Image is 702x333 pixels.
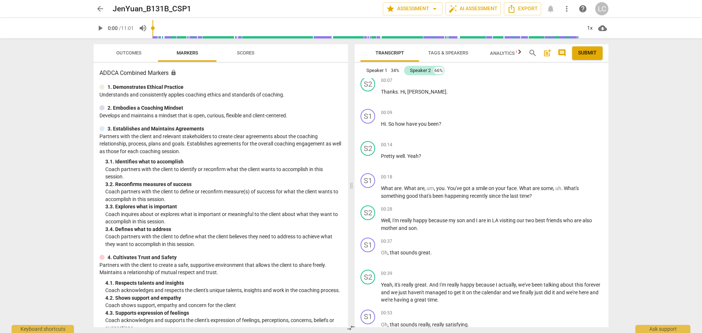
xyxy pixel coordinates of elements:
p: 1. Demonstrates Ethical Practice [107,83,184,91]
span: also [582,217,592,223]
span: . [561,185,564,191]
div: Speaker 1 [366,67,387,74]
span: 00:09 [381,110,392,116]
span: 00:53 [381,310,392,316]
span: have [406,121,418,127]
span: sounds [400,250,418,256]
span: on [488,185,495,191]
span: recently [470,193,489,199]
span: really [418,322,430,328]
button: Add summary [541,47,553,59]
span: arrow_back [96,4,105,13]
span: finally [520,290,535,295]
span: well [396,153,405,159]
div: 3. 1. Identifies what to accomplish [105,158,342,166]
span: , [553,185,555,191]
span: . [437,297,439,303]
p: 4. Cultivates Trust and Safety [107,254,177,261]
span: your [495,185,507,191]
span: You've [447,185,463,191]
div: Change speaker [361,205,375,220]
span: about [560,282,575,288]
span: a [410,297,414,303]
div: Change speaker [361,77,375,91]
span: 00:18 [381,174,392,180]
span: happy [413,217,429,223]
span: Outcomes [116,50,141,56]
span: . [398,89,400,95]
div: Change speaker [361,310,375,324]
p: Coach inquires about or explores what is important or meaningful to the client about what they wa... [105,211,342,226]
span: and [466,217,476,223]
p: Understands and consistently applies coaching ethics and standards of coaching. [99,91,342,99]
span: star [386,4,395,13]
span: , [388,322,390,328]
span: 00:28 [381,206,392,212]
span: been [428,121,439,127]
span: our [517,217,525,223]
span: arrow_drop_down [430,4,439,13]
p: Coach acknowledges and supports the client's expression of feelings, perceptions, concerns, belie... [105,317,342,332]
span: great [414,297,427,303]
span: are [532,185,541,191]
span: Thanks [381,89,398,95]
span: ? [439,121,441,127]
div: 4. 1. Respects talents and insights [105,279,342,287]
span: I'm [439,282,447,288]
button: Assessment [383,2,442,15]
div: 3. 4. Defines what to address [105,226,342,233]
span: and [556,290,566,295]
span: What's [564,185,579,191]
span: Yeah [381,282,392,288]
span: Filler word [381,250,388,256]
p: 2. Embodies a Coaching Mindset [107,104,183,112]
span: and [381,290,391,295]
span: . [468,322,469,328]
div: Change speaker [361,173,375,188]
span: , [434,185,436,191]
span: , [516,282,518,288]
span: it's [395,282,401,288]
span: auto_fix_high [449,4,457,13]
span: who [563,217,574,223]
button: Please Do Not Submit until your Assessment is Complete [572,46,603,60]
span: are [574,217,582,223]
div: Change speaker [361,270,375,284]
span: And [429,282,439,288]
span: and [399,225,408,231]
span: Scores [237,50,254,56]
span: really [432,322,445,328]
div: LC [595,2,608,15]
span: time [520,193,529,199]
div: Change speaker [361,141,375,156]
span: managed [425,290,448,295]
span: in [487,217,492,223]
span: Well [381,217,390,223]
span: . [386,121,388,127]
span: having [394,297,410,303]
button: Search [527,47,539,59]
span: we're [566,290,579,295]
span: how [395,121,406,127]
span: I [496,282,498,288]
span: the [502,193,510,199]
span: the [473,290,482,295]
span: volume_up [139,24,147,33]
span: really [447,282,460,288]
span: Submit [578,49,597,57]
span: talking [544,282,560,288]
div: 4. 3. Supports expression of feelings [105,309,342,317]
p: Develops and maintains a mindset that is open, curious, flexible and client-centered. [99,112,342,120]
span: some [541,185,553,191]
span: face [507,185,517,191]
span: compare_arrows [347,323,355,332]
span: best [535,217,546,223]
span: actually [498,282,516,288]
span: just [399,290,408,295]
span: ? [419,153,421,159]
div: 1x [583,22,597,34]
span: play_arrow [96,24,105,33]
span: are [417,185,424,191]
span: visiting [499,217,517,223]
span: , [390,217,392,223]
